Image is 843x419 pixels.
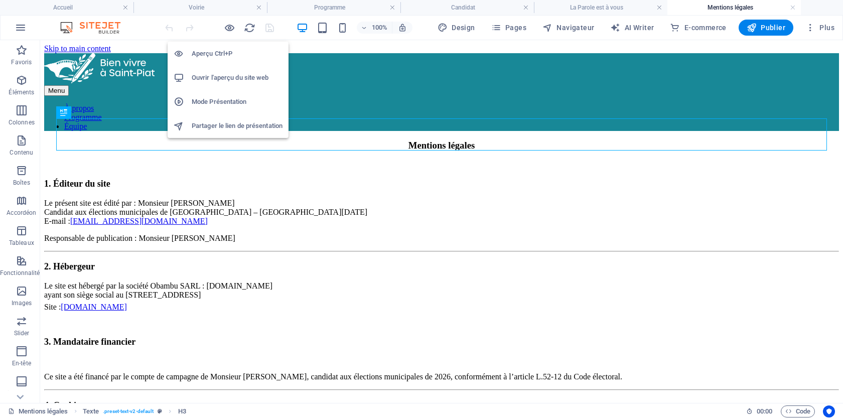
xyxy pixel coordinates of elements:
[192,48,283,60] h6: Aperçu Ctrl+P
[158,408,162,414] i: Cet élément est une présélection personnalisable.
[58,22,133,34] img: Editor Logo
[805,23,834,33] span: Plus
[267,2,400,13] h4: Programme
[10,149,33,157] p: Contenu
[610,23,654,33] span: AI Writer
[667,2,801,13] h4: Mentions légales
[13,179,30,187] p: Boîtes
[398,23,407,32] i: Lors du redimensionnement, ajuster automatiquement le niveau de zoom en fonction de l'appareil sé...
[746,405,773,417] h6: Durée de la session
[192,72,283,84] h6: Ouvrir l'aperçu du site web
[434,20,479,36] button: Design
[400,2,534,13] h4: Candidat
[606,20,658,36] button: AI Writer
[534,2,667,13] h4: La Parole est à vous
[764,407,765,415] span: :
[243,22,255,34] button: reload
[357,22,392,34] button: 100%
[9,239,34,247] p: Tableaux
[491,23,526,33] span: Pages
[739,20,793,36] button: Publier
[9,88,34,96] p: Éléments
[7,209,36,217] p: Accordéon
[133,2,267,13] h4: Voirie
[747,23,785,33] span: Publier
[372,22,388,34] h6: 100%
[801,20,838,36] button: Plus
[487,20,530,36] button: Pages
[83,405,99,417] span: Cliquez pour sélectionner. Double-cliquez pour modifier.
[8,405,68,417] a: Cliquez pour annuler la sélection. Double-cliquez pour ouvrir Pages.
[9,118,35,126] p: Colonnes
[12,359,31,367] p: En-tête
[666,20,730,36] button: E-commerce
[103,405,154,417] span: . preset-text-v2-default
[542,23,594,33] span: Navigateur
[538,20,598,36] button: Navigateur
[4,4,71,13] a: Skip to main content
[14,329,30,337] p: Slider
[192,96,283,108] h6: Mode Présentation
[178,405,186,417] span: Cliquez pour sélectionner. Double-cliquez pour modifier.
[12,299,32,307] p: Images
[192,120,283,132] h6: Partager le lien de présentation
[823,405,835,417] button: Usercentrics
[757,405,772,417] span: 00 00
[11,58,32,66] p: Favoris
[670,23,726,33] span: E-commerce
[83,405,186,417] nav: breadcrumb
[438,23,475,33] span: Design
[4,389,39,397] p: Pied de page
[781,405,815,417] button: Code
[785,405,810,417] span: Code
[244,22,255,34] i: Actualiser la page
